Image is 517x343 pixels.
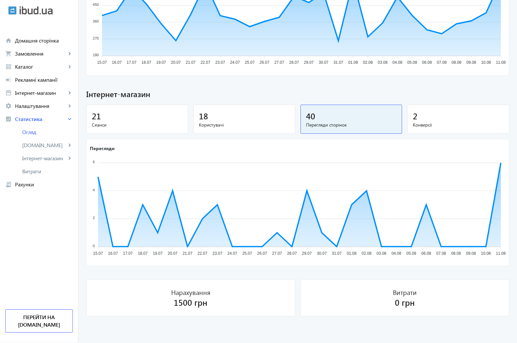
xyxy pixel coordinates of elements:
tspan: 10.08 [481,60,491,65]
text: Перегляди [90,145,115,151]
tspan: 25.07 [245,60,255,65]
tspan: 22.07 [198,251,207,256]
mat-icon: keyboard_arrow_right [66,116,73,122]
tspan: 05.08 [406,251,416,256]
tspan: 16.07 [112,60,122,65]
mat-icon: shopping_cart [5,50,12,57]
span: 2 [413,111,417,121]
mat-icon: analytics [5,116,12,122]
span: Перегляди сторінок [306,122,397,128]
span: Користувачі [199,122,290,128]
div: Витрати [393,287,417,297]
a: Перейти на [DOMAIN_NAME] [5,309,73,333]
tspan: 08.08 [452,60,461,65]
tspan: 09.08 [466,251,476,256]
span: 40 [306,111,315,121]
tspan: 23.07 [213,251,222,256]
span: Витрати [22,168,73,175]
div: 1500 грн [174,297,207,308]
tspan: 15.07 [97,60,107,65]
tspan: 01.08 [348,60,358,65]
tspan: 07.08 [437,60,447,65]
span: Сеанси [92,122,183,128]
tspan: 05.08 [407,60,417,65]
tspan: 04.08 [393,60,402,65]
mat-icon: keyboard_arrow_right [66,63,73,70]
tspan: 06.08 [422,60,432,65]
mat-icon: settings [5,103,12,109]
tspan: 30.07 [319,60,329,65]
tspan: 270 [93,36,99,40]
tspan: 04.08 [392,251,401,256]
tspan: 03.08 [378,60,388,65]
tspan: 03.08 [377,251,386,256]
tspan: 19.07 [156,60,166,65]
div: Нарахування [171,287,210,297]
span: Домашня сторінка [15,37,73,44]
tspan: 20.07 [168,251,178,256]
tspan: 21.07 [186,60,196,65]
tspan: 29.07 [302,251,312,256]
tspan: 30.07 [317,251,327,256]
tspan: 11.08 [496,251,506,256]
tspan: 25.07 [242,251,252,256]
tspan: 31.07 [333,60,343,65]
span: Рекламні кампанії [15,77,73,83]
div: 0 грн [395,297,415,308]
tspan: 27.07 [272,251,282,256]
span: Інтернет-магазин [15,90,66,96]
span: Інтернет-магазин [86,89,509,100]
tspan: 22.07 [201,60,210,65]
tspan: 02.08 [362,251,371,256]
tspan: 07.08 [436,251,446,256]
tspan: 18.07 [138,251,148,256]
tspan: 17.07 [127,60,137,65]
tspan: 26.07 [257,251,267,256]
span: [DOMAIN_NAME] [22,142,66,148]
tspan: 01.08 [347,251,357,256]
tspan: 4 [93,188,95,192]
tspan: 10.08 [481,251,491,256]
tspan: 28.07 [287,251,297,256]
tspan: 18.07 [141,60,151,65]
tspan: 20.07 [171,60,181,65]
tspan: 24.07 [230,60,240,65]
span: Інтернет-магазин [22,155,66,162]
mat-icon: storefront [5,90,12,96]
span: 18 [199,111,208,121]
tspan: 21.07 [183,251,192,256]
img: ibud.svg [8,6,17,15]
span: Статистика [15,116,66,122]
tspan: 360 [93,20,99,24]
tspan: 29.07 [304,60,314,65]
tspan: 31.07 [332,251,342,256]
img: ibud_text.svg [20,6,53,15]
tspan: 11.08 [496,60,506,65]
mat-icon: keyboard_arrow_right [66,103,73,109]
tspan: 180 [93,53,99,57]
span: Конверсії [413,122,504,128]
tspan: 6 [93,160,95,164]
span: Рахунки [15,181,73,188]
span: Замовлення [15,50,66,57]
tspan: 08.08 [451,251,461,256]
mat-icon: keyboard_arrow_right [66,142,73,148]
span: Огляд [22,129,73,135]
mat-icon: grid_view [5,63,12,70]
mat-icon: keyboard_arrow_right [66,155,73,162]
tspan: 15.07 [93,251,103,256]
tspan: 19.07 [153,251,163,256]
tspan: 16.07 [108,251,118,256]
tspan: 02.08 [363,60,373,65]
tspan: 27.07 [274,60,284,65]
tspan: 28.07 [289,60,299,65]
tspan: 2 [93,216,95,220]
tspan: 24.07 [227,251,237,256]
tspan: 09.08 [466,60,476,65]
tspan: 26.07 [260,60,269,65]
mat-icon: campaign [5,77,12,83]
mat-icon: home [5,37,12,44]
tspan: 06.08 [421,251,431,256]
mat-icon: keyboard_arrow_right [66,50,73,57]
tspan: 23.07 [215,60,225,65]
